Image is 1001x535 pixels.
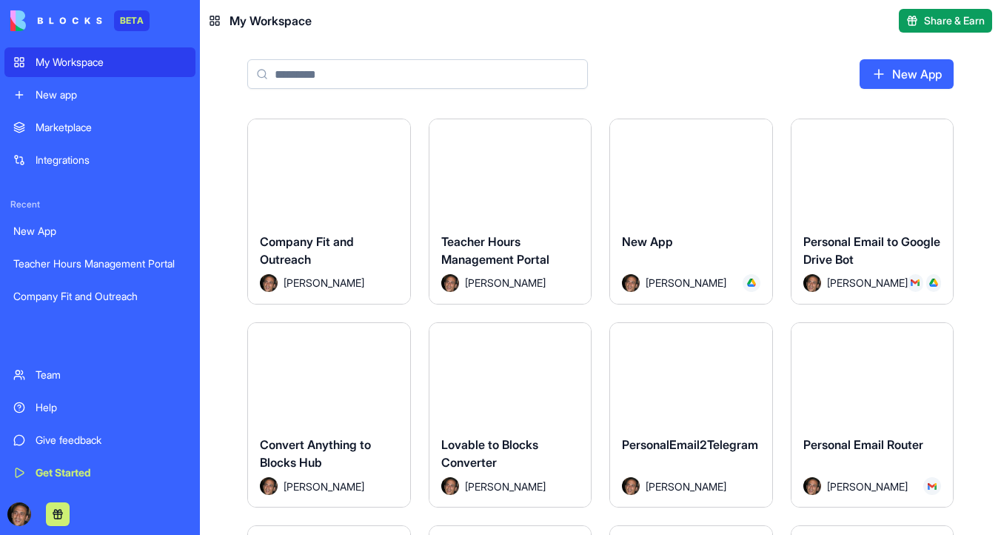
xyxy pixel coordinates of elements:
span: [PERSON_NAME] [646,479,726,494]
span: [PERSON_NAME] [827,275,897,290]
a: Convert Anything to Blocks HubAvatar[PERSON_NAME] [247,322,411,508]
div: Teacher Hours Management Portal [13,256,187,271]
span: Recent [4,199,195,210]
div: Help [36,400,187,415]
div: My Workspace [36,55,187,70]
span: [PERSON_NAME] [284,275,364,290]
a: Teacher Hours Management PortalAvatar[PERSON_NAME] [429,119,592,305]
a: New app [4,80,195,110]
div: Marketplace [36,120,187,135]
span: Personal Email Router [803,437,923,452]
span: Personal Email to Google Drive Bot [803,234,940,267]
span: [PERSON_NAME] [827,479,908,494]
img: ACg8ocKwlY-G7EnJG7p3bnYwdp_RyFFHyn9MlwQjYsG_56ZlydI1TXjL_Q=s96-c [7,502,31,526]
span: My Workspace [230,12,312,30]
img: Avatar [622,274,640,292]
a: New AppAvatar[PERSON_NAME] [609,119,773,305]
span: Convert Anything to Blocks Hub [260,437,371,470]
a: Personal Email to Google Drive BotAvatar[PERSON_NAME] [791,119,954,305]
img: drive_kozyt7.svg [929,279,938,288]
img: Avatar [441,274,459,292]
img: Avatar [803,477,821,495]
span: [PERSON_NAME] [284,479,364,494]
a: Marketplace [4,113,195,142]
div: Team [36,368,187,382]
a: Lovable to Blocks ConverterAvatar[PERSON_NAME] [429,322,592,508]
span: Company Fit and Outreach [260,234,354,267]
div: New app [36,87,187,102]
a: Help [4,393,195,422]
img: Avatar [441,477,459,495]
span: [PERSON_NAME] [465,479,546,494]
span: PersonalEmail2Telegram [622,437,758,452]
div: Company Fit and Outreach [13,289,187,304]
a: Company Fit and OutreachAvatar[PERSON_NAME] [247,119,411,305]
div: Get Started [36,465,187,480]
span: Share & Earn [924,13,985,28]
a: Team [4,360,195,390]
img: drive_kozyt7.svg [747,279,756,288]
div: Give feedback [36,433,187,448]
a: Get Started [4,458,195,488]
a: My Workspace [4,47,195,77]
img: Avatar [260,477,278,495]
img: Gmail_trouth.svg [928,482,937,491]
a: Personal Email RouterAvatar[PERSON_NAME] [791,322,954,508]
img: logo [10,10,102,31]
div: New App [13,224,187,239]
a: Integrations [4,145,195,175]
span: [PERSON_NAME] [646,275,726,290]
a: Teacher Hours Management Portal [4,249,195,279]
div: BETA [114,10,150,31]
img: Avatar [260,274,278,292]
img: Avatar [622,477,640,495]
a: New App [860,59,954,89]
span: Lovable to Blocks Converter [441,437,538,470]
span: Teacher Hours Management Portal [441,234,549,267]
img: Gmail_trouth.svg [911,279,920,288]
button: Share & Earn [899,9,992,33]
img: Avatar [803,274,821,292]
a: PersonalEmail2TelegramAvatar[PERSON_NAME] [609,322,773,508]
a: Company Fit and Outreach [4,282,195,311]
a: BETA [10,10,150,31]
a: Give feedback [4,425,195,455]
div: Integrations [36,153,187,167]
span: New App [622,234,673,249]
span: [PERSON_NAME] [465,275,546,290]
a: New App [4,216,195,246]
